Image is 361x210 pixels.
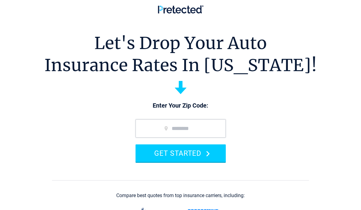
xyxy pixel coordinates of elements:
[44,32,317,76] h1: Let's Drop Your Auto Insurance Rates In [US_STATE]!
[158,5,203,13] img: Pretected Logo
[116,193,245,198] div: Compare best quotes from top insurance carriers, including:
[136,144,226,162] button: GET STARTED
[136,119,226,138] input: zip code
[129,101,232,110] p: Enter Your Zip Code:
